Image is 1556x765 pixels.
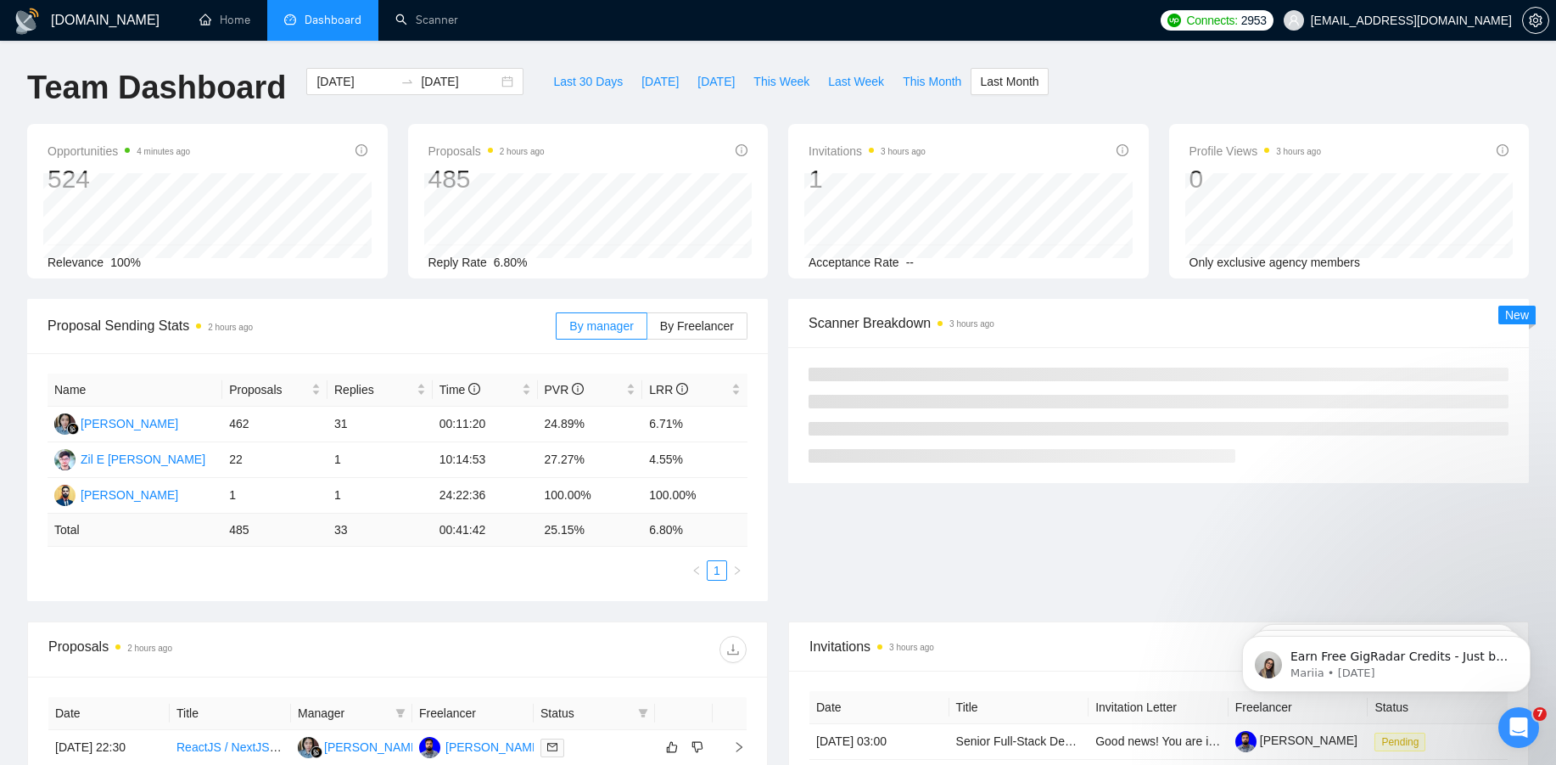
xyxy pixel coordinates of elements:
td: 4.55% [642,442,747,478]
span: dislike [691,740,703,754]
time: 3 hours ago [1276,147,1321,156]
th: Title [949,691,1089,724]
a: setting [1522,14,1549,27]
th: Date [809,691,949,724]
span: info-circle [1117,144,1128,156]
td: 6.71% [642,407,747,442]
th: Title [170,697,291,730]
td: 1 [327,478,433,514]
button: Last 30 Days [544,68,632,95]
img: SJ [54,485,76,506]
a: ReactJS / NextJS Front-End Developer to build a Dashboard / HUD [176,740,532,754]
span: This Month [903,72,961,91]
img: HA [419,737,440,758]
button: [DATE] [632,68,688,95]
th: Manager [291,697,412,730]
img: SL [54,413,76,435]
iframe: Intercom live chat [1498,707,1539,748]
span: 6.80% [494,256,528,269]
li: 1 [707,560,727,581]
td: [DATE] 03:00 [809,724,949,760]
a: Pending [1374,734,1432,748]
span: Scanner Breakdown [809,312,1508,334]
a: SL[PERSON_NAME] [298,740,422,753]
td: 1 [327,442,433,478]
time: 2 hours ago [500,147,545,156]
span: left [691,565,702,576]
span: info-circle [1497,144,1508,156]
td: Total [48,514,222,547]
span: Only exclusive agency members [1189,256,1361,269]
img: c1gOIuaxbdEgvTUI4v_TLGoNHpZPmsgbkAgQ8e6chJyGIUvczD1eCJdQeFlWXwGJU6 [1235,731,1257,752]
div: 524 [48,163,190,195]
span: info-circle [572,383,584,395]
td: 22 [222,442,327,478]
button: This Month [893,68,971,95]
span: 7 [1533,707,1547,721]
span: [DATE] [641,72,679,91]
td: 100.00% [642,478,747,514]
span: swap-right [400,75,414,88]
th: Invitation Letter [1089,691,1229,724]
span: By manager [569,319,633,333]
td: 24:22:36 [433,478,538,514]
span: filter [395,708,406,718]
span: Proposal Sending Stats [48,315,556,336]
td: Senior Full‑Stack Dev (Next.js / React Native / Strapi) — Polynesian News App (Contract) [949,724,1089,760]
span: PVR [545,383,585,397]
button: [DATE] [688,68,744,95]
td: 31 [327,407,433,442]
a: Senior Full‑Stack Dev (Next.js / React Native / Strapi) — Polynesian News App (Contract) [956,734,1427,748]
div: [PERSON_NAME] [81,414,178,433]
span: Profile Views [1189,141,1322,161]
div: Zil E [PERSON_NAME] [81,450,205,469]
time: 3 hours ago [949,319,994,329]
td: 1 [222,478,327,514]
button: Last Month [971,68,1048,95]
li: Next Page [727,560,747,581]
span: Proposals [229,380,308,399]
li: Previous Page [686,560,707,581]
button: like [662,737,682,757]
div: [PERSON_NAME] [324,738,422,757]
button: left [686,560,707,581]
span: setting [1523,14,1548,27]
span: 2953 [1241,11,1267,30]
td: 33 [327,514,433,547]
span: Proposals [428,141,545,161]
th: Freelancer [412,697,534,730]
span: Connects: [1186,11,1237,30]
a: HA[PERSON_NAME] [419,740,543,753]
div: 485 [428,163,545,195]
button: This Week [744,68,819,95]
span: Manager [298,704,389,723]
span: Status [540,704,631,723]
span: download [720,643,746,656]
span: 100% [110,256,141,269]
span: -- [906,256,914,269]
div: 1 [809,163,926,195]
time: 3 hours ago [889,643,934,652]
span: user [1288,14,1300,26]
span: like [666,740,678,754]
div: [PERSON_NAME] [81,486,178,504]
span: By Freelancer [660,319,734,333]
td: 24.89% [538,407,643,442]
span: Invitations [809,636,1508,657]
span: Relevance [48,256,104,269]
td: 25.15 % [538,514,643,547]
div: [PERSON_NAME] [445,738,543,757]
a: SJ[PERSON_NAME] [54,487,178,501]
button: dislike [687,737,708,757]
span: New [1505,308,1529,322]
span: dashboard [284,14,296,25]
span: Last Month [980,72,1038,91]
span: info-circle [736,144,747,156]
span: info-circle [468,383,480,395]
a: [PERSON_NAME] [1235,734,1357,747]
span: info-circle [355,144,367,156]
th: Proposals [222,374,327,407]
td: 10:14:53 [433,442,538,478]
span: Pending [1374,733,1425,751]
